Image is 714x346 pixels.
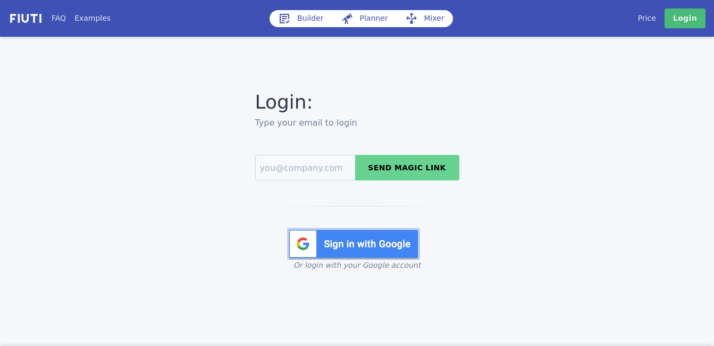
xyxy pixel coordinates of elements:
a: Price [638,13,656,24]
img: f41e93e.png [287,228,420,260]
input: Email [255,155,355,180]
a: Login [665,9,705,28]
p: Or login with your Google account [255,260,459,271]
a: Mixer [397,10,453,27]
h1: Login: [255,88,459,117]
img: f731f27.png [9,12,43,24]
button: Send magic link [355,155,459,180]
a: FAQ [52,13,66,24]
a: Planner [332,10,397,27]
a: Examples [74,13,111,24]
h2: Type your email to login [255,117,459,129]
a: Builder [270,10,332,27]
